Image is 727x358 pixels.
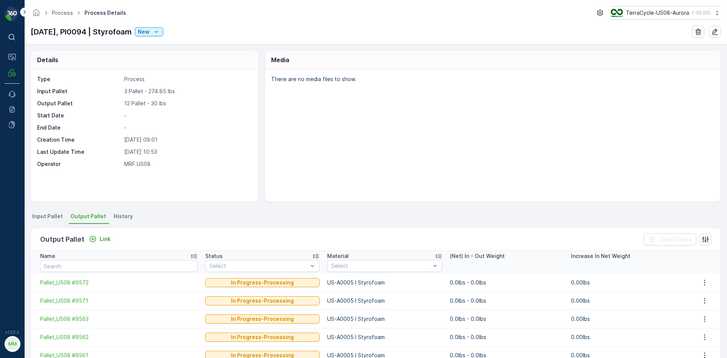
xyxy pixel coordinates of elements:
p: 3 Pallet - 274.85 lbs [124,88,250,95]
p: TerraCycle-US08-Aurora [626,9,689,17]
span: History [114,213,133,220]
p: 12 Pallet - 30 lbs [124,100,250,107]
p: Name [40,252,55,260]
span: Output Pallet [70,213,106,220]
p: US-A0005 I Styrofoam [327,333,442,341]
button: Clear Filters [644,233,696,245]
button: MM [5,336,20,352]
p: Input Pallet [37,88,121,95]
button: New [135,27,163,36]
p: Start Date [37,112,121,119]
p: Process [124,75,250,83]
button: In Progress-Processing [205,278,320,287]
p: 0.00lbs [571,297,684,305]
a: Pallet_US08 #9563 [40,315,198,323]
p: US-A0005 I Styrofoam [327,279,442,286]
p: In Progress-Processing [231,333,294,341]
p: - [124,124,250,131]
p: 0.0lbs - 0.0lbs [450,315,563,323]
p: Select [209,262,308,270]
p: Status [205,252,223,260]
input: Search [40,260,198,272]
a: Pallet_US08 #9562 [40,333,198,341]
p: [DATE] 09:01 [124,136,250,144]
p: 0.0lbs - 0.0lbs [450,279,563,286]
p: - [124,112,250,119]
button: TerraCycle-US08-Aurora(-05:00) [611,6,721,20]
button: In Progress-Processing [205,333,320,342]
p: New [138,28,150,36]
p: Link [100,235,111,243]
p: Type [37,75,121,83]
p: MRF.US08 [124,160,250,168]
a: Pallet_US08 #9572 [40,279,198,286]
p: Details [37,55,58,64]
span: Process Details [83,9,128,17]
p: US-A0005 I Styrofoam [327,315,442,323]
p: Clear Filters [659,236,692,243]
img: image_ci7OI47.png [611,9,623,17]
p: ( -05:00 ) [692,10,710,16]
p: In Progress-Processing [231,315,294,323]
a: Process [52,9,73,16]
p: Creation Time [37,136,121,144]
p: US-A0005 I Styrofoam [327,297,442,305]
p: Operator [37,160,121,168]
div: MM [6,338,19,350]
p: (Net) In - Out Weight [450,252,505,260]
p: Select [331,262,431,270]
p: [DATE] 10:53 [124,148,250,156]
p: Media [271,55,289,64]
p: There are no media files to show. [271,75,713,83]
p: Increase In Net Weight [571,252,630,260]
p: 0.00lbs [571,315,684,323]
p: 0.00lbs [571,279,684,286]
button: Link [86,234,114,244]
p: In Progress-Processing [231,279,294,286]
a: Homepage [32,11,41,18]
p: Output Pallet [40,234,84,245]
p: [DATE], PI0094 | Styrofoam [31,26,132,38]
span: Input Pallet [32,213,63,220]
p: 0.00lbs [571,333,684,341]
p: Output Pallet [37,100,121,107]
img: logo [5,6,20,21]
p: Material [327,252,349,260]
p: In Progress-Processing [231,297,294,305]
p: Last Update Time [37,148,121,156]
p: 0.0lbs - 0.0lbs [450,297,563,305]
a: Pallet_US08 #9571 [40,297,198,305]
button: In Progress-Processing [205,314,320,324]
p: 0.0lbs - 0.0lbs [450,333,563,341]
button: In Progress-Processing [205,296,320,305]
span: v 1.52.3 [5,330,20,335]
p: End Date [37,124,121,131]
